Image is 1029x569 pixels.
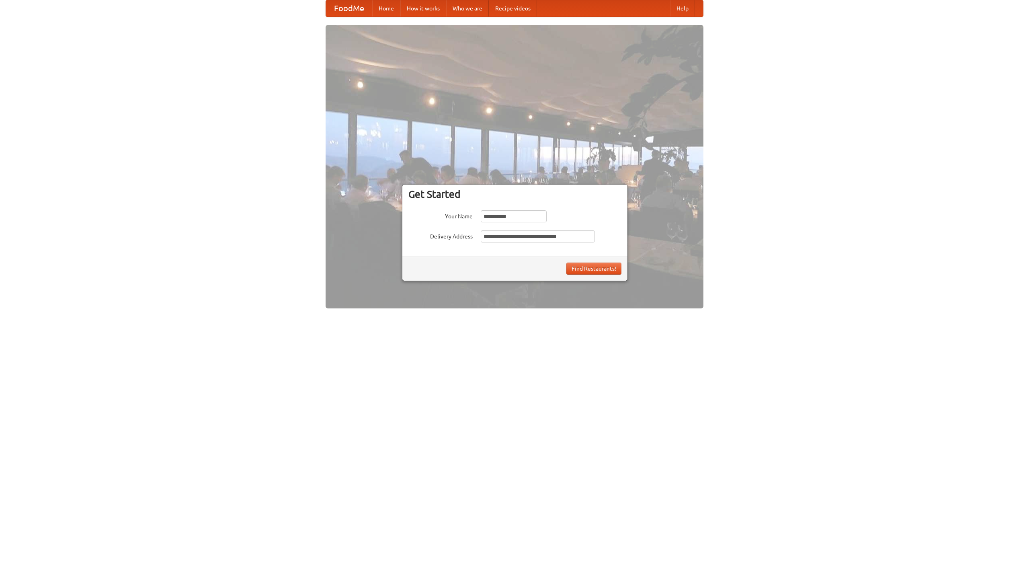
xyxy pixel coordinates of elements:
label: Your Name [408,210,473,220]
a: Recipe videos [489,0,537,16]
a: Who we are [446,0,489,16]
a: How it works [400,0,446,16]
button: Find Restaurants! [566,263,621,275]
a: FoodMe [326,0,372,16]
a: Home [372,0,400,16]
label: Delivery Address [408,230,473,240]
a: Help [670,0,695,16]
h3: Get Started [408,188,621,200]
